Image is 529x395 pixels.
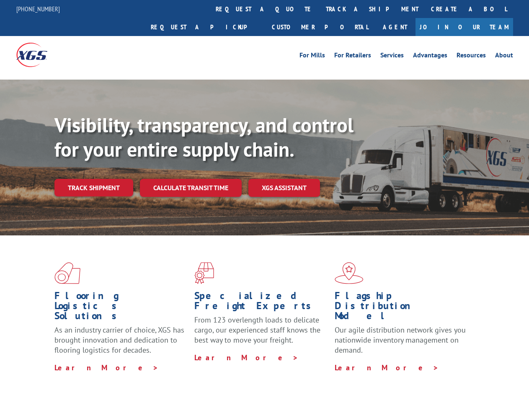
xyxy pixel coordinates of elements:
[54,325,184,355] span: As an industry carrier of choice, XGS has brought innovation and dedication to flooring logistics...
[266,18,374,36] a: Customer Portal
[335,262,364,284] img: xgs-icon-flagship-distribution-model-red
[140,179,242,197] a: Calculate transit time
[16,5,60,13] a: [PHONE_NUMBER]
[413,52,447,61] a: Advantages
[335,325,466,355] span: Our agile distribution network gives you nationwide inventory management on demand.
[194,262,214,284] img: xgs-icon-focused-on-flooring-red
[495,52,513,61] a: About
[374,18,415,36] a: Agent
[335,363,439,372] a: Learn More >
[54,291,188,325] h1: Flooring Logistics Solutions
[457,52,486,61] a: Resources
[54,179,133,196] a: Track shipment
[248,179,320,197] a: XGS ASSISTANT
[415,18,513,36] a: Join Our Team
[194,353,299,362] a: Learn More >
[299,52,325,61] a: For Mills
[194,315,328,352] p: From 123 overlength loads to delicate cargo, our experienced staff knows the best way to move you...
[380,52,404,61] a: Services
[54,363,159,372] a: Learn More >
[335,291,468,325] h1: Flagship Distribution Model
[54,262,80,284] img: xgs-icon-total-supply-chain-intelligence-red
[145,18,266,36] a: Request a pickup
[54,112,354,162] b: Visibility, transparency, and control for your entire supply chain.
[194,291,328,315] h1: Specialized Freight Experts
[334,52,371,61] a: For Retailers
